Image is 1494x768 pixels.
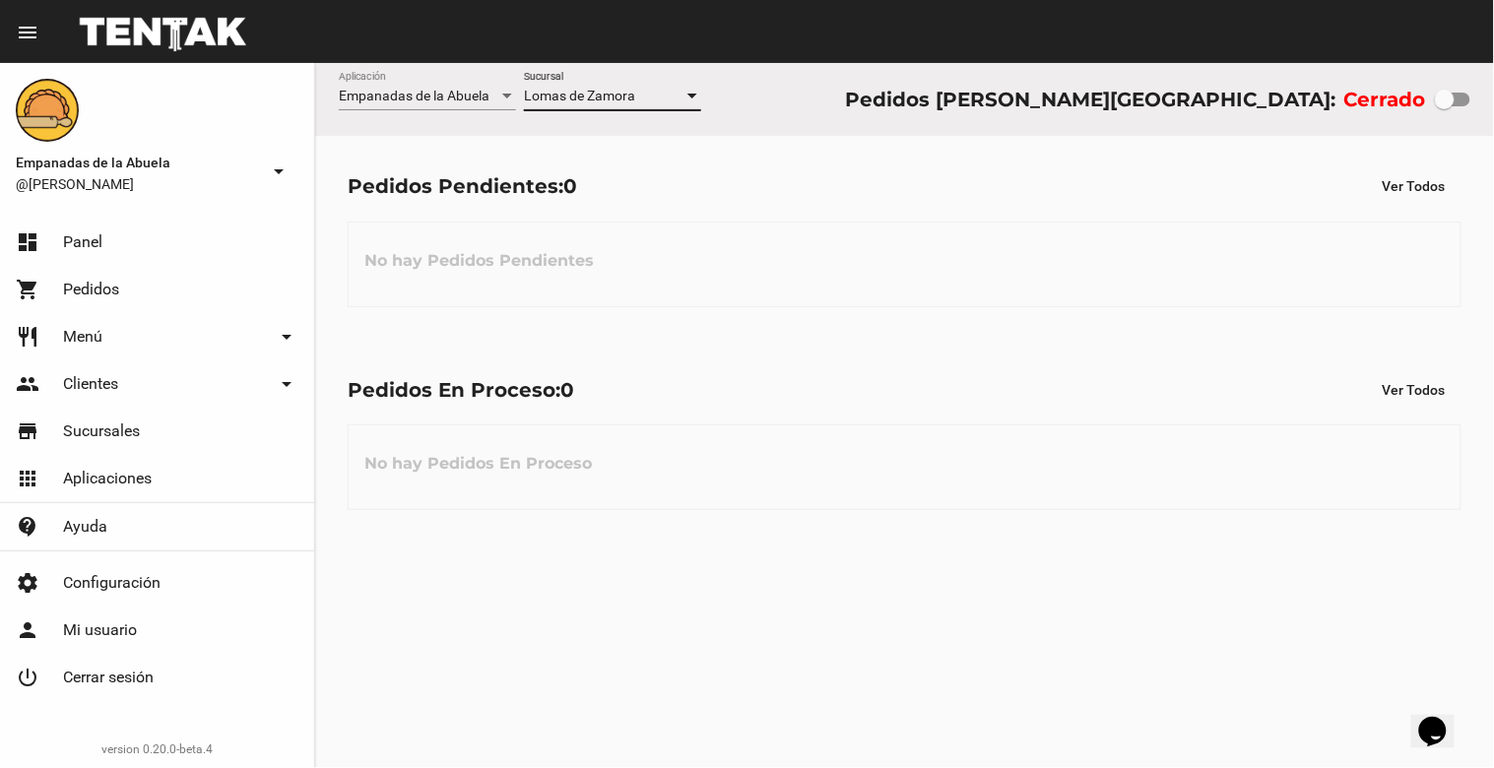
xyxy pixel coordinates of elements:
span: Panel [63,232,102,252]
span: Lomas de Zamora [524,88,635,103]
span: Empanadas de la Abuela [339,88,489,103]
mat-icon: person [16,618,39,642]
h3: No hay Pedidos Pendientes [349,231,610,290]
mat-icon: settings [16,571,39,595]
mat-icon: apps [16,467,39,490]
mat-icon: people [16,372,39,396]
span: 0 [563,174,577,198]
mat-icon: arrow_drop_down [267,160,291,183]
mat-icon: dashboard [16,230,39,254]
div: Pedidos Pendientes: [348,170,577,202]
mat-icon: power_settings_new [16,666,39,689]
mat-icon: contact_support [16,515,39,539]
span: Mi usuario [63,620,137,640]
div: version 0.20.0-beta.4 [16,739,298,759]
img: f0136945-ed32-4f7c-91e3-a375bc4bb2c5.png [16,79,79,142]
span: @[PERSON_NAME] [16,174,259,194]
span: Empanadas de la Abuela [16,151,259,174]
mat-icon: arrow_drop_down [275,325,298,349]
span: 0 [560,378,574,402]
iframe: chat widget [1411,689,1474,748]
span: Menú [63,327,102,347]
button: Ver Todos [1367,372,1462,408]
mat-icon: arrow_drop_down [275,372,298,396]
span: Pedidos [63,280,119,299]
mat-icon: restaurant [16,325,39,349]
div: Pedidos [PERSON_NAME][GEOGRAPHIC_DATA]: [845,84,1335,115]
span: Ayuda [63,517,107,537]
span: Configuración [63,573,161,593]
span: Clientes [63,374,118,394]
div: Pedidos En Proceso: [348,374,574,406]
mat-icon: store [16,419,39,443]
mat-icon: menu [16,21,39,44]
span: Aplicaciones [63,469,152,488]
span: Cerrar sesión [63,668,154,687]
span: Ver Todos [1383,178,1446,194]
span: Ver Todos [1383,382,1446,398]
h3: No hay Pedidos En Proceso [349,434,608,493]
span: Sucursales [63,421,140,441]
label: Cerrado [1344,84,1426,115]
mat-icon: shopping_cart [16,278,39,301]
button: Ver Todos [1367,168,1462,204]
